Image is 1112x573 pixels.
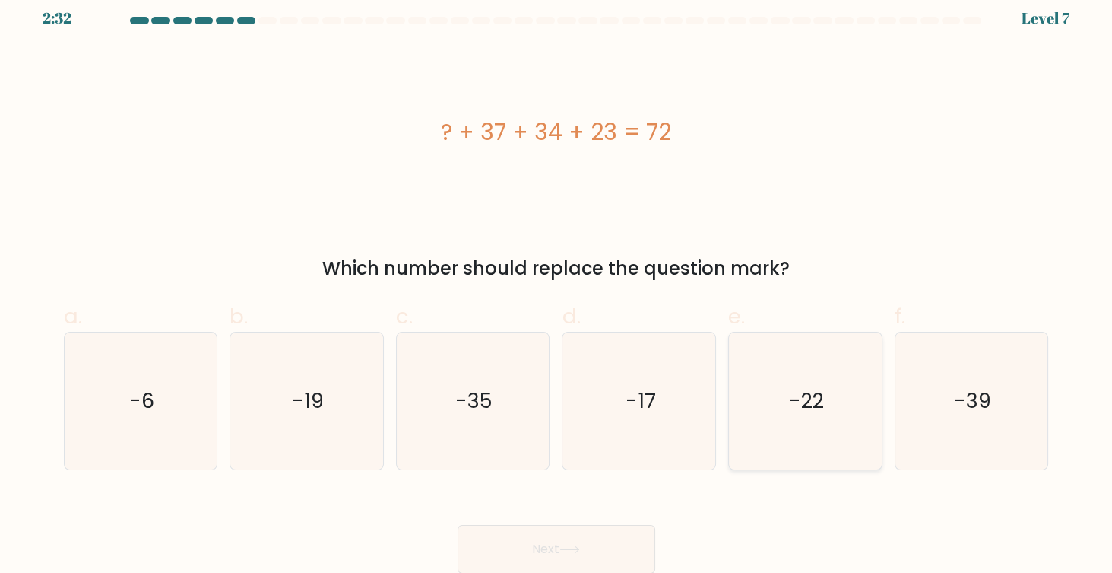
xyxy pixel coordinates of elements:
span: a. [64,301,82,331]
text: -39 [954,387,991,415]
text: -19 [292,387,324,415]
div: 2:32 [43,7,71,30]
text: -22 [789,387,824,415]
text: -17 [626,387,656,415]
div: ? + 37 + 34 + 23 = 72 [64,115,1049,149]
span: e. [728,301,745,331]
div: Which number should replace the question mark? [73,255,1040,282]
text: -6 [129,387,154,415]
text: -35 [455,387,493,415]
span: d. [562,301,580,331]
span: f. [895,301,905,331]
span: c. [396,301,413,331]
span: b. [230,301,248,331]
div: Level 7 [1022,7,1069,30]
